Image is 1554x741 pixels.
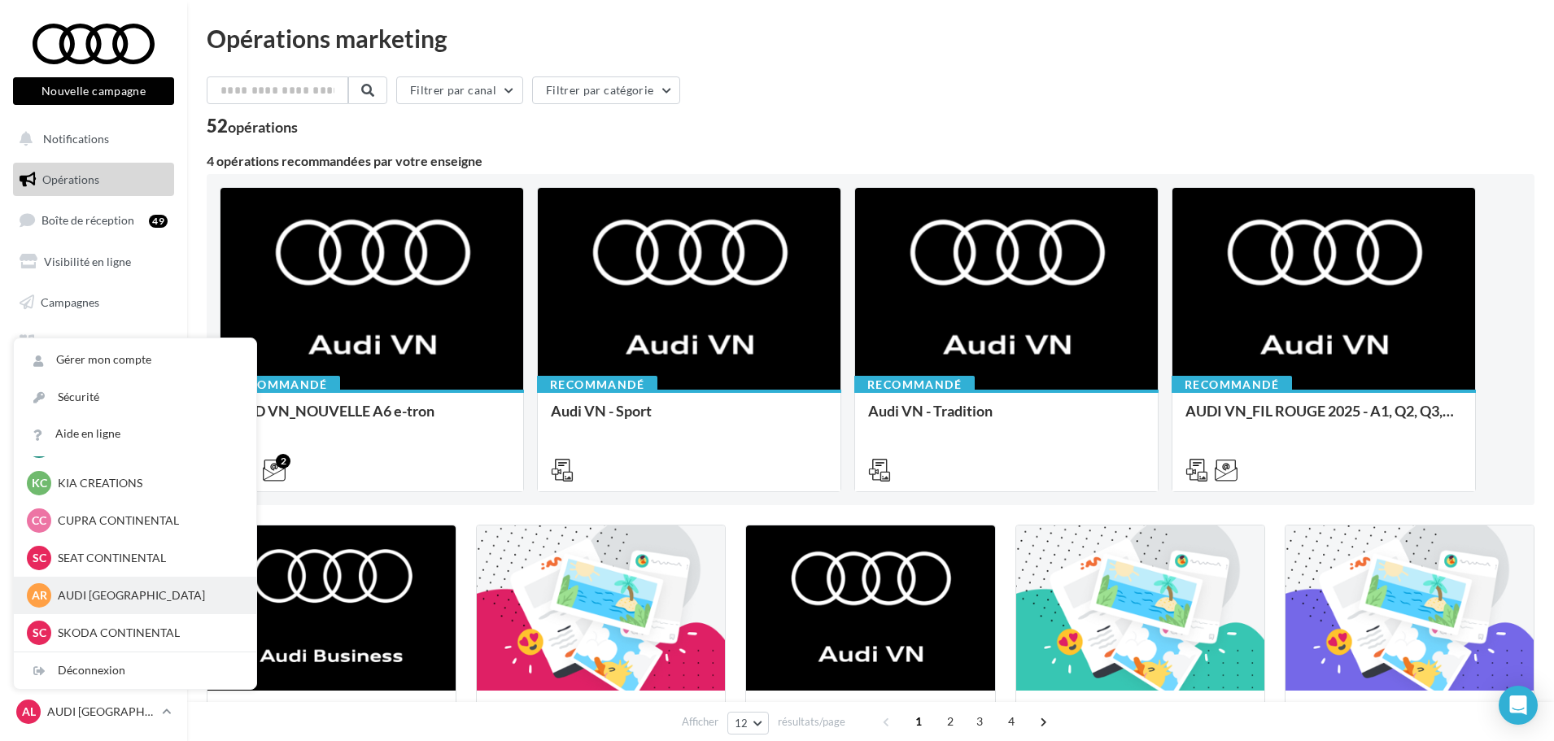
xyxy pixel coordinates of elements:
div: Recommandé [1172,376,1292,394]
button: Filtrer par catégorie [532,76,680,104]
span: Campagnes [41,294,99,308]
a: Médiathèque [10,325,177,360]
span: 4 [998,708,1024,734]
a: Campagnes [10,286,177,320]
span: Notifications [43,132,109,146]
p: SEAT CONTINENTAL [58,550,237,566]
span: 2 [937,708,963,734]
div: 49 [149,215,168,228]
button: Filtrer par canal [396,76,523,104]
div: Open Intercom Messenger [1499,686,1538,725]
div: Audi VN - Sport [551,403,827,435]
div: Recommandé [220,376,340,394]
span: Médiathèque [41,335,107,349]
a: Opérations [10,163,177,197]
span: SC [33,550,46,566]
a: PLV et print personnalisable [10,366,177,414]
a: Gérer mon compte [14,342,256,378]
p: AUDI [GEOGRAPHIC_DATA] [47,704,155,720]
div: opérations [228,120,298,134]
div: Déconnexion [14,652,256,689]
span: 1 [906,708,932,734]
span: 12 [735,717,749,730]
button: 12 [727,712,769,734]
span: Afficher [682,714,718,730]
a: Aide en ligne [14,416,256,452]
p: KIA CREATIONS [58,475,237,491]
span: AR [32,587,47,604]
button: Notifications [10,122,171,156]
span: 3 [967,708,993,734]
div: Opérations marketing [207,26,1534,50]
div: 52 [207,117,298,135]
span: Visibilité en ligne [44,255,131,268]
a: Boîte de réception49 [10,203,177,238]
div: Recommandé [854,376,975,394]
span: AL [22,704,36,720]
div: 4 opérations recommandées par votre enseigne [207,155,1534,168]
span: Opérations [42,172,99,186]
button: Nouvelle campagne [13,77,174,105]
a: Visibilité en ligne [10,245,177,279]
p: CUPRA CONTINENTAL [58,512,237,529]
a: Sécurité [14,379,256,416]
span: SC [33,625,46,641]
p: SKODA CONTINENTAL [58,625,237,641]
div: AUD VN_NOUVELLE A6 e-tron [234,403,510,435]
span: résultats/page [778,714,845,730]
span: CC [32,512,46,529]
div: AUDI VN_FIL ROUGE 2025 - A1, Q2, Q3, Q5 et Q4 e-tron [1185,403,1462,435]
div: Audi VN - Tradition [868,403,1145,435]
span: Boîte de réception [41,213,134,227]
p: AUDI [GEOGRAPHIC_DATA] [58,587,237,604]
a: AL AUDI [GEOGRAPHIC_DATA] [13,696,174,727]
span: KC [32,475,47,491]
div: 2 [276,454,290,469]
div: Recommandé [537,376,657,394]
